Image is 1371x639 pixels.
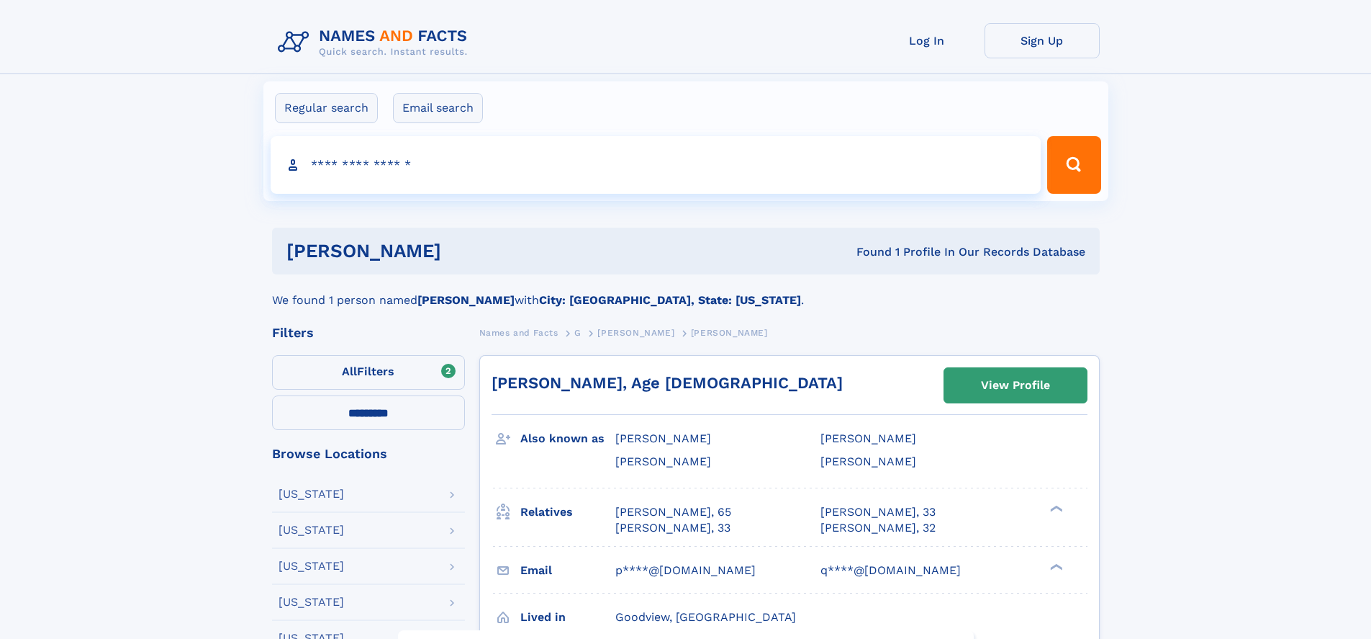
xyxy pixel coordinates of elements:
a: [PERSON_NAME], 32 [820,520,936,536]
img: Logo Names and Facts [272,23,479,62]
div: Found 1 Profile In Our Records Database [648,244,1085,260]
b: [PERSON_NAME] [417,293,515,307]
input: search input [271,136,1041,194]
span: All [342,365,357,378]
a: [PERSON_NAME], 33 [820,504,936,520]
span: [PERSON_NAME] [820,455,916,468]
div: Browse Locations [272,447,465,460]
div: [US_STATE] [279,488,344,500]
a: Log In [869,23,985,58]
div: Filters [272,326,465,339]
a: Sign Up [985,23,1100,58]
a: G [574,323,582,341]
span: [PERSON_NAME] [691,328,768,338]
a: Names and Facts [479,323,558,341]
h1: [PERSON_NAME] [286,242,649,260]
div: View Profile [981,369,1050,402]
div: ❯ [1046,504,1064,513]
span: [PERSON_NAME] [615,455,711,468]
div: ❯ [1046,562,1064,571]
div: [US_STATE] [279,560,344,572]
label: Filters [272,355,465,390]
label: Regular search [275,93,378,123]
b: City: [GEOGRAPHIC_DATA], State: [US_STATE] [539,293,801,307]
div: We found 1 person named with . [272,274,1100,309]
h3: Also known as [520,426,615,451]
h3: Relatives [520,500,615,524]
a: View Profile [944,368,1087,403]
h3: Email [520,558,615,583]
a: [PERSON_NAME], Age [DEMOGRAPHIC_DATA] [492,374,843,392]
button: Search Button [1047,136,1100,194]
span: [PERSON_NAME] [615,432,711,445]
a: [PERSON_NAME], 33 [615,520,730,536]
span: [PERSON_NAME] [820,432,916,445]
span: [PERSON_NAME] [597,328,674,338]
a: [PERSON_NAME], 65 [615,504,731,520]
label: Email search [393,93,483,123]
span: Goodview, [GEOGRAPHIC_DATA] [615,610,796,624]
span: G [574,328,582,338]
a: [PERSON_NAME] [597,323,674,341]
div: [US_STATE] [279,596,344,608]
div: [US_STATE] [279,524,344,536]
h3: Lived in [520,605,615,630]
